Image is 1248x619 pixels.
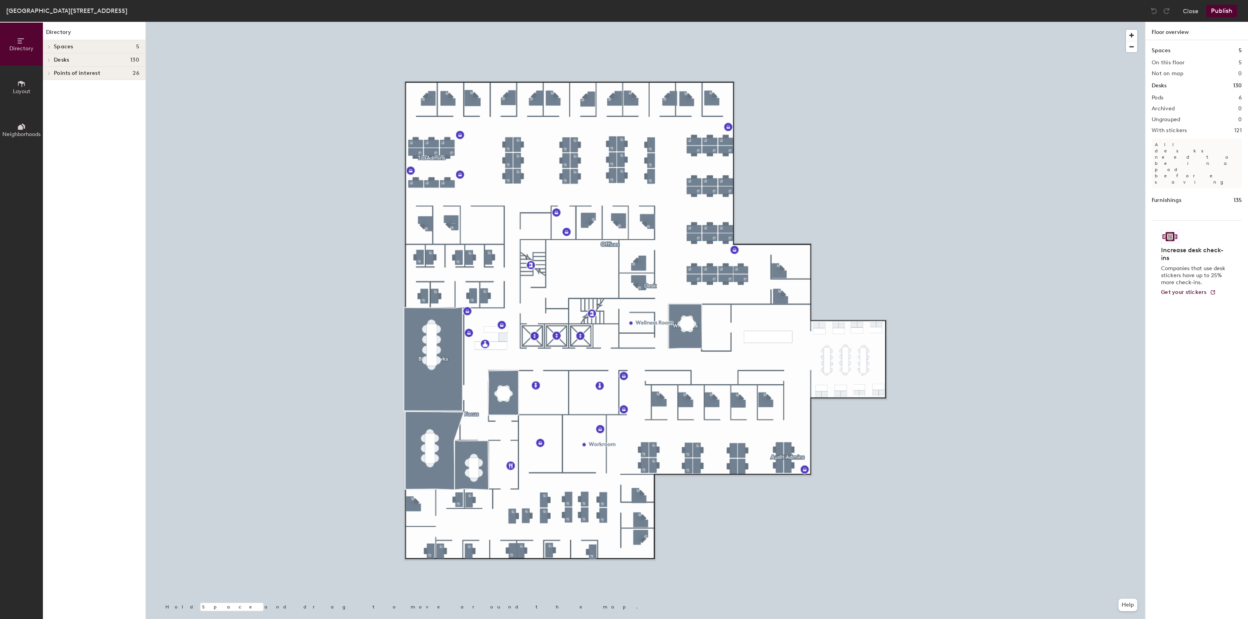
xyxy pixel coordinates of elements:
h2: 0 [1238,71,1242,77]
h1: 130 [1233,81,1242,90]
h2: 5 [1239,60,1242,66]
a: Get your stickers [1161,289,1216,296]
span: Desks [54,57,69,63]
h2: 6 [1239,95,1242,101]
img: Undo [1150,7,1158,15]
span: Points of interest [54,70,100,76]
button: Close [1183,5,1198,17]
h2: With stickers [1152,127,1187,134]
h1: Spaces [1152,46,1170,55]
h1: Directory [43,28,145,40]
p: All desks need to be in a pod before saving [1152,138,1242,188]
h4: Increase desk check-ins [1161,246,1228,262]
span: Get your stickers [1161,289,1207,295]
h1: 135 [1234,196,1242,205]
span: Directory [9,45,34,52]
h1: Desks [1152,81,1166,90]
div: [GEOGRAPHIC_DATA][STREET_ADDRESS] [6,6,128,16]
h2: Not on map [1152,71,1183,77]
h2: Ungrouped [1152,117,1181,123]
h2: Pods [1152,95,1163,101]
button: Publish [1206,5,1237,17]
p: Companies that use desk stickers have up to 25% more check-ins. [1161,265,1228,286]
h2: 121 [1234,127,1242,134]
img: Redo [1163,7,1170,15]
h1: Floor overview [1145,22,1248,40]
button: Help [1119,599,1137,611]
h2: On this floor [1152,60,1185,66]
span: 26 [133,70,139,76]
h1: 5 [1239,46,1242,55]
h2: 0 [1238,106,1242,112]
h1: Furnishings [1152,196,1181,205]
img: Sticker logo [1161,230,1179,243]
h2: 0 [1238,117,1242,123]
span: 5 [136,44,139,50]
span: Layout [13,88,30,95]
span: Spaces [54,44,73,50]
h2: Archived [1152,106,1175,112]
span: 130 [130,57,139,63]
span: Neighborhoods [2,131,41,138]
